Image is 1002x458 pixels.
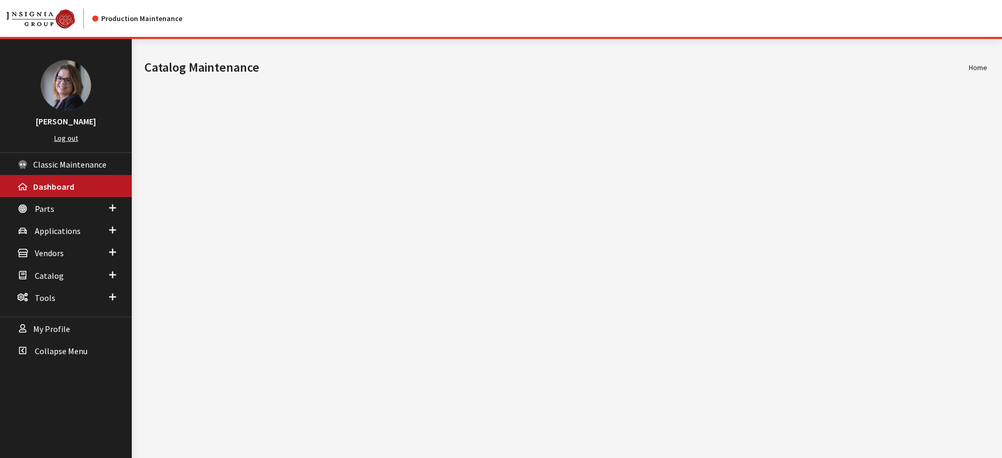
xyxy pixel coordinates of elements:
[54,133,78,143] a: Log out
[33,159,106,170] span: Classic Maintenance
[41,60,91,111] img: Kim Callahan Collins
[35,346,87,356] span: Collapse Menu
[6,8,92,28] a: Insignia Group logo
[969,62,987,73] li: Home
[35,293,55,303] span: Tools
[35,203,54,214] span: Parts
[33,324,70,334] span: My Profile
[6,9,75,28] img: Catalog Maintenance
[11,115,121,128] h3: [PERSON_NAME]
[144,58,969,77] h1: Catalog Maintenance
[35,270,64,281] span: Catalog
[33,181,74,192] span: Dashboard
[35,226,81,236] span: Applications
[92,13,182,24] div: Production Maintenance
[35,248,64,259] span: Vendors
